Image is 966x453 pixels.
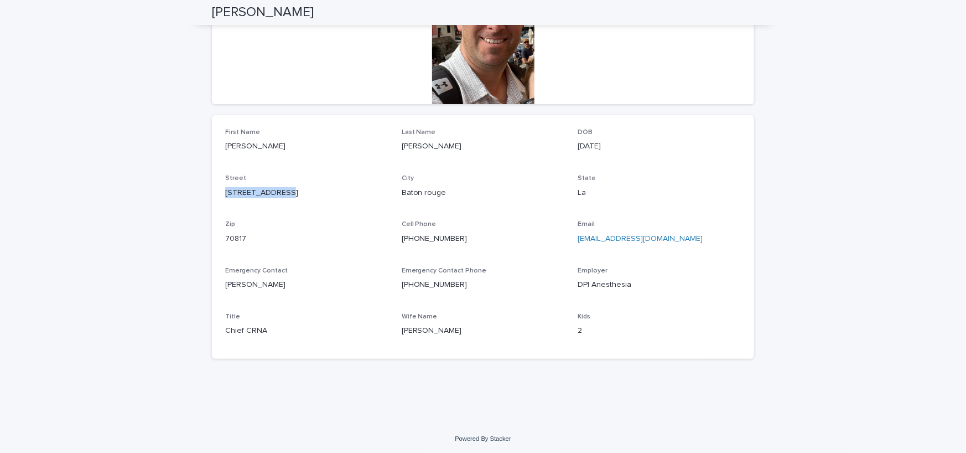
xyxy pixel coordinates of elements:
span: Cell Phone [402,221,437,228]
a: Powered By Stacker [455,435,511,442]
p: [PERSON_NAME] [225,141,388,152]
p: Baton rouge [402,187,565,199]
p: La [578,187,741,199]
a: [PHONE_NUMBER] [402,235,468,243]
p: 70817 [225,233,388,245]
p: 2 [578,325,741,337]
a: [PHONE_NUMBER] [402,281,468,289]
span: DOB [578,129,593,136]
span: Emergency Contact Phone [402,267,487,274]
p: [STREET_ADDRESS] [225,187,388,199]
p: [PERSON_NAME] [225,279,388,291]
span: Zip [225,221,235,228]
span: Street [225,175,246,182]
span: Email [578,221,595,228]
span: First Name [225,129,260,136]
span: Employer [578,267,607,274]
span: Kids [578,313,590,320]
h2: [PERSON_NAME] [212,4,314,20]
p: [PERSON_NAME] [402,325,565,337]
span: Wife Name [402,313,438,320]
p: [DATE] [578,141,741,152]
p: Chief CRNA [225,325,388,337]
span: Last Name [402,129,436,136]
span: State [578,175,596,182]
span: Emergency Contact [225,267,288,274]
a: [EMAIL_ADDRESS][DOMAIN_NAME] [578,235,703,243]
p: DPI Anesthesia [578,279,741,291]
span: Title [225,313,240,320]
p: [PERSON_NAME] [402,141,565,152]
span: City [402,175,414,182]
